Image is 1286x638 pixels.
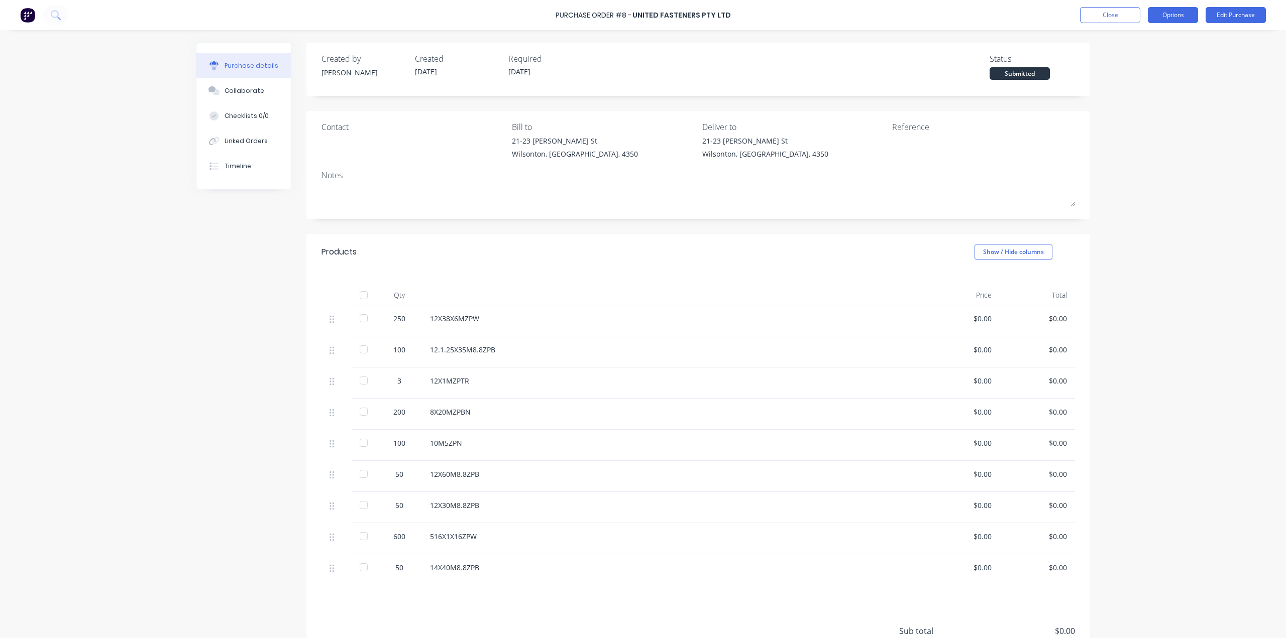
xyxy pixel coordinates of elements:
[415,53,500,65] div: Created
[430,344,916,355] div: 12.1.25X35M8.8ZPB
[321,169,1075,181] div: Notes
[385,375,414,386] div: 3
[430,407,916,417] div: 8X20MZPBN
[932,344,992,355] div: $0.00
[430,500,916,511] div: 12X30M8.8ZPB
[20,8,35,23] img: Factory
[385,531,414,542] div: 600
[932,407,992,417] div: $0.00
[1080,7,1140,23] button: Close
[932,438,992,448] div: $0.00
[321,67,407,78] div: [PERSON_NAME]
[196,129,291,154] button: Linked Orders
[1008,500,1067,511] div: $0.00
[508,53,594,65] div: Required
[556,10,631,21] div: Purchase Order #8 -
[1008,531,1067,542] div: $0.00
[321,121,504,133] div: Contact
[512,149,638,159] div: Wilsonton, [GEOGRAPHIC_DATA], 4350
[430,531,916,542] div: 516X1X16ZPW
[932,375,992,386] div: $0.00
[225,162,251,171] div: Timeline
[1008,469,1067,479] div: $0.00
[932,531,992,542] div: $0.00
[430,562,916,573] div: 14X40M8.8ZPB
[225,137,268,146] div: Linked Orders
[385,344,414,355] div: 100
[196,154,291,179] button: Timeline
[990,53,1075,65] div: Status
[225,86,264,95] div: Collaborate
[385,438,414,448] div: 100
[225,111,269,120] div: Checklists 0/0
[702,121,885,133] div: Deliver to
[385,407,414,417] div: 200
[932,313,992,324] div: $0.00
[225,61,278,70] div: Purchase details
[702,149,828,159] div: Wilsonton, [GEOGRAPHIC_DATA], 4350
[1008,313,1067,324] div: $0.00
[932,469,992,479] div: $0.00
[430,438,916,448] div: 10M5ZPN
[196,78,291,103] button: Collaborate
[512,136,638,146] div: 21-23 [PERSON_NAME] St
[385,469,414,479] div: 50
[975,244,1052,260] button: Show / Hide columns
[924,285,1000,305] div: Price
[975,625,1075,637] span: $0.00
[385,500,414,511] div: 50
[1008,407,1067,417] div: $0.00
[702,136,828,146] div: 21-23 [PERSON_NAME] St
[892,121,1075,133] div: Reference
[1008,438,1067,448] div: $0.00
[196,53,291,78] button: Purchase details
[1148,7,1198,23] button: Options
[430,469,916,479] div: 12X60M8.8ZPB
[632,10,731,21] div: UNITED FASTENERS PTY LTD
[1206,7,1266,23] button: Edit Purchase
[990,67,1050,80] div: Submitted
[932,500,992,511] div: $0.00
[430,313,916,324] div: 12X38X6MZPW
[512,121,695,133] div: Bill to
[1008,562,1067,573] div: $0.00
[932,562,992,573] div: $0.00
[377,285,422,305] div: Qty
[321,246,357,258] div: Products
[430,375,916,386] div: 12X1MZPTR
[196,103,291,129] button: Checklists 0/0
[385,313,414,324] div: 250
[1008,344,1067,355] div: $0.00
[899,625,975,637] span: Sub total
[1008,375,1067,386] div: $0.00
[1000,285,1075,305] div: Total
[385,562,414,573] div: 50
[321,53,407,65] div: Created by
